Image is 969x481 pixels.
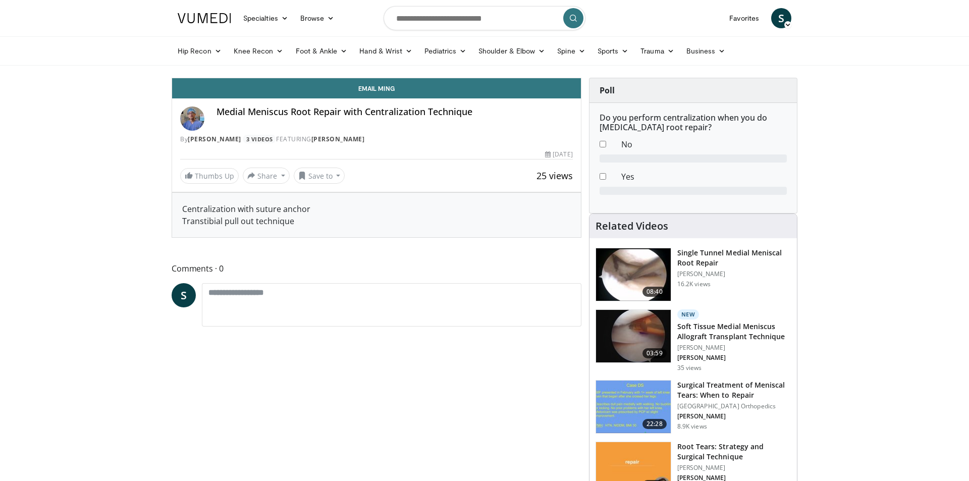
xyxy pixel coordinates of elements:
p: 8.9K views [677,422,707,431]
a: Business [680,41,732,61]
a: Spine [551,41,591,61]
a: Thumbs Up [180,168,239,184]
strong: Poll [600,85,615,96]
h3: Soft Tissue Medial Meniscus Allograft Transplant Technique [677,322,791,342]
p: 35 views [677,364,702,372]
input: Search topics, interventions [384,6,585,30]
img: ef04edc1-9bea-419b-8656-3c943423183a.150x105_q85_crop-smart_upscale.jpg [596,248,671,301]
h3: Single Tunnel Medial Meniscal Root Repair [677,248,791,268]
div: [DATE] [545,150,572,159]
button: Save to [294,168,345,184]
h4: Related Videos [596,220,668,232]
a: Shoulder & Elbow [472,41,551,61]
p: [GEOGRAPHIC_DATA] Orthopedics [677,402,791,410]
a: 03:59 New Soft Tissue Medial Meniscus Allograft Transplant Technique [PERSON_NAME] [PERSON_NAME] ... [596,309,791,372]
a: 3 Videos [243,135,276,143]
a: S [771,8,791,28]
a: Knee Recon [228,41,290,61]
img: Avatar [180,106,204,131]
p: [PERSON_NAME] [677,464,791,472]
dd: Yes [614,171,794,183]
a: Browse [294,8,341,28]
a: Sports [591,41,635,61]
a: Foot & Ankle [290,41,354,61]
div: Centralization with suture anchor Transtibial pull out technique [182,203,571,227]
h3: Surgical Treatment of Meniscal Tears: When to Repair [677,380,791,400]
p: 16.2K views [677,280,711,288]
span: 22:28 [642,419,667,429]
a: Favorites [723,8,765,28]
p: New [677,309,699,319]
a: [PERSON_NAME] [188,135,241,143]
h4: Medial Meniscus Root Repair with Centralization Technique [217,106,573,118]
a: Hip Recon [172,41,228,61]
span: 08:40 [642,287,667,297]
a: S [172,283,196,307]
div: By FEATURING [180,135,573,144]
a: Email Ming [172,78,581,98]
dd: No [614,138,794,150]
p: [PERSON_NAME] [677,270,791,278]
a: Hand & Wrist [353,41,418,61]
span: 25 views [536,170,573,182]
img: 2707baef-ed28-494e-b200-3f97aa5b8346.150x105_q85_crop-smart_upscale.jpg [596,310,671,362]
span: 03:59 [642,348,667,358]
p: [PERSON_NAME] [677,344,791,352]
span: Comments 0 [172,262,581,275]
a: Specialties [237,8,294,28]
a: 08:40 Single Tunnel Medial Meniscal Root Repair [PERSON_NAME] 16.2K views [596,248,791,301]
img: 73f26c0b-5ccf-44fc-8ea3-fdebfe20c8f0.150x105_q85_crop-smart_upscale.jpg [596,381,671,433]
button: Share [243,168,290,184]
a: [PERSON_NAME] [311,135,365,143]
a: Pediatrics [418,41,472,61]
a: Trauma [634,41,680,61]
p: [PERSON_NAME] [677,354,791,362]
h6: Do you perform centralization when you do [MEDICAL_DATA] root repair? [600,113,787,132]
img: VuMedi Logo [178,13,231,23]
p: [PERSON_NAME] [677,412,791,420]
a: 22:28 Surgical Treatment of Meniscal Tears: When to Repair [GEOGRAPHIC_DATA] Orthopedics [PERSON_... [596,380,791,434]
h3: Root Tears: Strategy and Surgical Technique [677,442,791,462]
